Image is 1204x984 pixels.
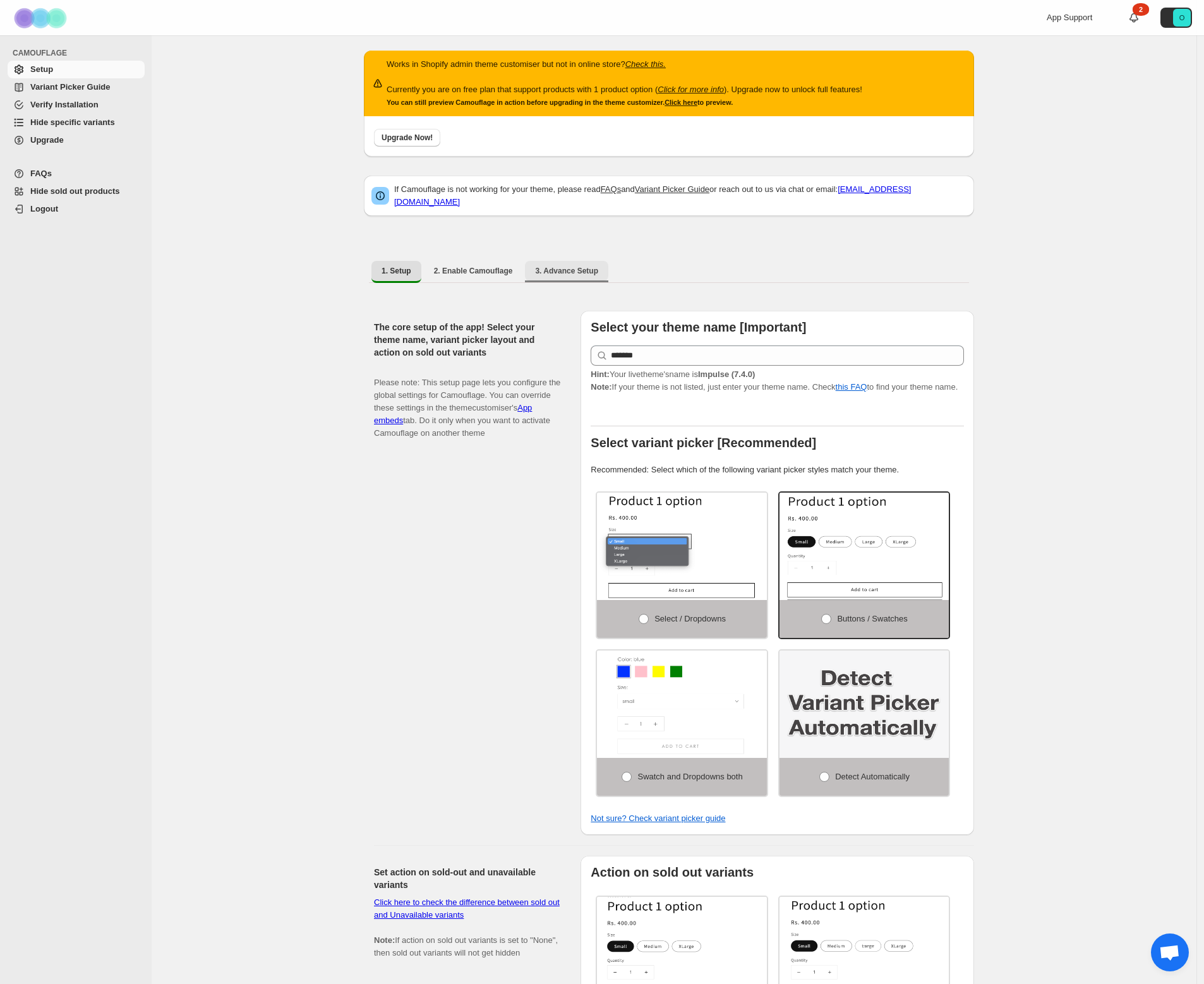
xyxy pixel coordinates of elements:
[30,82,110,92] span: Variant Picker Guide
[30,64,53,74] span: Setup
[434,266,513,276] span: 2. Enable Camouflage
[1151,933,1189,971] div: Open chat
[8,61,145,78] a: Setup
[635,184,709,194] a: Variant Picker Guide
[591,813,725,823] a: Not sure? Check variant picker guide
[387,83,862,96] p: Currently you are on free plan that support products with 1 product option ( ). Upgrade now to un...
[665,99,697,106] a: Click here
[535,266,598,276] span: 3. Advance Setup
[1160,8,1192,28] button: Avatar with initials O
[591,320,806,334] b: Select your theme name [Important]
[8,165,145,183] a: FAQs
[837,614,907,623] span: Buttons / Swatches
[836,382,867,392] a: this FAQ
[835,772,910,781] span: Detect Automatically
[780,651,949,758] img: Detect Automatically
[30,186,120,196] span: Hide sold out products
[698,369,755,379] strong: Impulse (7.4.0)
[591,369,610,379] strong: Hint:
[30,169,52,178] span: FAQs
[394,183,966,208] p: If Camouflage is not working for your theme, please read and or reach out to us via chat or email:
[1173,9,1191,27] span: Avatar with initials O
[387,99,733,106] small: You can still preview Camouflage in action before upgrading in the theme customizer. to preview.
[601,184,622,194] a: FAQs
[374,364,560,440] p: Please note: This setup page lets you configure the global settings for Camouflage. You can overr...
[1133,3,1149,16] div: 2
[30,204,58,213] span: Logout
[13,48,145,58] span: CAMOUFLAGE
[8,78,145,96] a: Variant Picker Guide
[382,266,411,276] span: 1. Setup
[8,114,145,131] a: Hide specific variants
[658,85,724,94] a: Click for more info
[597,493,767,600] img: Select / Dropdowns
[591,369,755,379] span: Your live theme's name is
[30,100,99,109] span: Verify Installation
[382,133,433,143] span: Upgrade Now!
[374,935,395,945] b: Note:
[374,866,560,891] h2: Set action on sold-out and unavailable variants
[374,897,560,957] span: If action on sold out variants is set to "None", then sold out variants will not get hidden
[780,493,949,600] img: Buttons / Swatches
[591,368,964,393] p: If your theme is not listed, just enter your theme name. Check to find your theme name.
[10,1,73,35] img: Camouflage
[387,58,862,71] p: Works in Shopify admin theme customiser but not in online store?
[1047,13,1092,22] span: App Support
[8,96,145,114] a: Verify Installation
[374,129,440,147] button: Upgrade Now!
[30,135,64,145] span: Upgrade
[654,614,726,623] span: Select / Dropdowns
[1128,11,1140,24] a: 2
[591,382,611,392] strong: Note:
[591,464,964,476] p: Recommended: Select which of the following variant picker styles match your theme.
[1179,14,1185,21] text: O
[591,436,816,450] b: Select variant picker [Recommended]
[374,321,560,359] h2: The core setup of the app! Select your theme name, variant picker layout and action on sold out v...
[637,772,742,781] span: Swatch and Dropdowns both
[597,651,767,758] img: Swatch and Dropdowns both
[591,865,754,879] b: Action on sold out variants
[8,183,145,200] a: Hide sold out products
[8,131,145,149] a: Upgrade
[30,117,115,127] span: Hide specific variants
[8,200,145,218] a: Logout
[625,59,666,69] a: Check this.
[374,897,560,920] a: Click here to check the difference between sold out and Unavailable variants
